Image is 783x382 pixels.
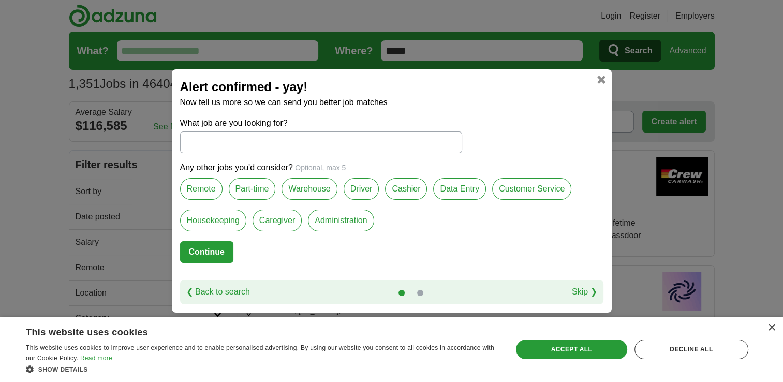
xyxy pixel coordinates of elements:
label: Housekeeping [180,210,246,231]
div: Accept all [516,340,627,359]
a: Read more, opens a new window [80,355,112,362]
label: Customer Service [492,178,571,200]
p: Now tell us more so we can send you better job matches [180,96,603,109]
label: What job are you looking for? [180,117,462,129]
label: Data Entry [433,178,486,200]
label: Warehouse [282,178,337,200]
label: Remote [180,178,223,200]
label: Part-time [229,178,276,200]
button: Continue [180,241,233,263]
span: This website uses cookies to improve user experience and to enable personalised advertising. By u... [26,344,494,362]
h2: Alert confirmed - yay! [180,78,603,96]
span: Optional, max 5 [295,164,346,172]
label: Caregiver [253,210,302,231]
label: Administration [308,210,374,231]
div: Close [767,324,775,332]
a: ❮ Back to search [186,286,250,298]
span: Show details [38,366,88,373]
div: Decline all [634,340,748,359]
label: Cashier [385,178,427,200]
div: This website uses cookies [26,323,472,339]
div: Show details [26,364,498,374]
label: Driver [344,178,379,200]
p: Any other jobs you'd consider? [180,161,603,174]
a: Skip ❯ [572,286,597,298]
